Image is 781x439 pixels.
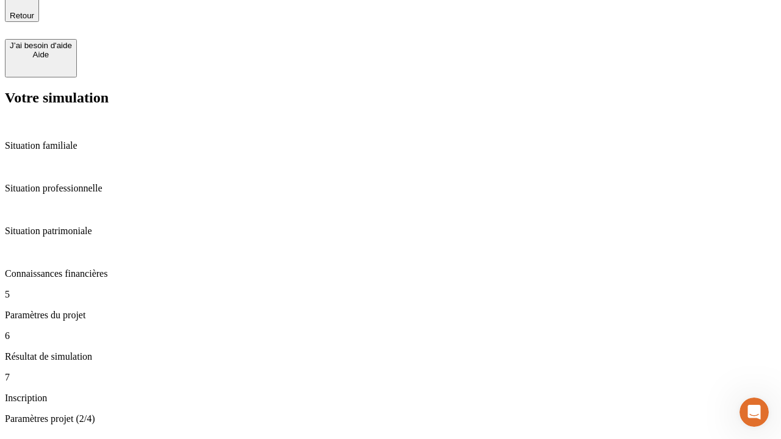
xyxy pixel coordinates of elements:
[5,372,776,383] p: 7
[5,268,776,279] p: Connaissances financières
[5,310,776,321] p: Paramètres du projet
[5,140,776,151] p: Situation familiale
[5,183,776,194] p: Situation professionnelle
[5,351,776,362] p: Résultat de simulation
[10,50,72,59] div: Aide
[740,398,769,427] iframe: Intercom live chat
[10,41,72,50] div: J’ai besoin d'aide
[5,413,776,424] p: Paramètres projet (2/4)
[5,330,776,341] p: 6
[5,393,776,404] p: Inscription
[10,11,34,20] span: Retour
[5,39,77,77] button: J’ai besoin d'aideAide
[5,289,776,300] p: 5
[5,226,776,237] p: Situation patrimoniale
[5,90,776,106] h2: Votre simulation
